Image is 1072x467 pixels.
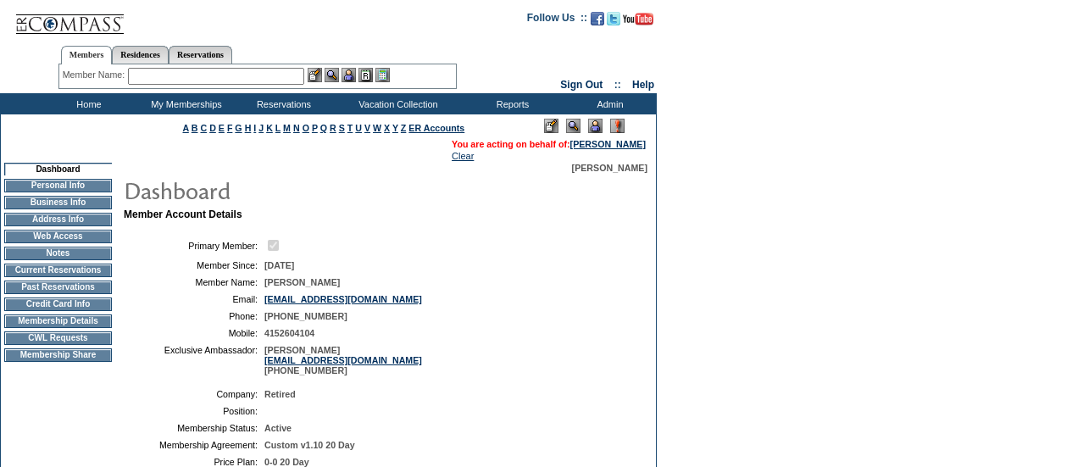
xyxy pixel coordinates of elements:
span: :: [614,79,621,91]
td: Membership Share [4,348,112,362]
a: R [330,123,336,133]
img: Log Concern/Member Elevation [610,119,625,133]
img: pgTtlDashboard.gif [123,173,462,207]
td: Reservations [233,93,330,114]
a: I [253,123,256,133]
a: Q [320,123,327,133]
td: Reports [462,93,559,114]
a: Help [632,79,654,91]
td: Membership Agreement: [131,440,258,450]
td: Past Reservations [4,281,112,294]
div: Member Name: [63,68,128,82]
a: Reservations [169,46,232,64]
a: ER Accounts [408,123,464,133]
img: b_edit.gif [308,68,322,82]
a: H [245,123,252,133]
td: My Memberships [136,93,233,114]
a: Follow us on Twitter [607,17,620,27]
td: Follow Us :: [527,10,587,31]
td: Member Since: [131,260,258,270]
td: Phone: [131,311,258,321]
span: [PHONE_NUMBER] [264,311,347,321]
a: E [219,123,225,133]
span: 4152604104 [264,328,314,338]
td: Company: [131,389,258,399]
img: Impersonate [588,119,603,133]
img: View Mode [566,119,580,133]
td: CWL Requests [4,331,112,345]
td: Business Info [4,196,112,209]
a: [PERSON_NAME] [570,139,646,149]
span: [DATE] [264,260,294,270]
img: Follow us on Twitter [607,12,620,25]
span: Custom v1.10 20 Day [264,440,355,450]
td: Address Info [4,213,112,226]
td: Personal Info [4,179,112,192]
a: O [303,123,309,133]
td: Dashboard [4,163,112,175]
a: [EMAIL_ADDRESS][DOMAIN_NAME] [264,294,422,304]
a: D [209,123,216,133]
a: [EMAIL_ADDRESS][DOMAIN_NAME] [264,355,422,365]
a: Residences [112,46,169,64]
td: Position: [131,406,258,416]
img: b_calculator.gif [375,68,390,82]
a: F [227,123,233,133]
td: Membership Status: [131,423,258,433]
a: J [258,123,264,133]
a: Members [61,46,113,64]
td: Vacation Collection [330,93,462,114]
a: G [235,123,242,133]
td: Membership Details [4,314,112,328]
a: Subscribe to our YouTube Channel [623,17,653,27]
a: Sign Out [560,79,603,91]
a: Z [401,123,407,133]
a: T [347,123,353,133]
td: Primary Member: [131,237,258,253]
span: [PERSON_NAME] [264,277,340,287]
td: Exclusive Ambassador: [131,345,258,375]
img: Subscribe to our YouTube Channel [623,13,653,25]
img: Become our fan on Facebook [591,12,604,25]
td: Notes [4,247,112,260]
a: K [266,123,273,133]
a: X [384,123,390,133]
a: B [192,123,198,133]
td: Price Plan: [131,457,258,467]
td: Home [38,93,136,114]
img: Reservations [358,68,373,82]
td: Web Access [4,230,112,243]
img: View [325,68,339,82]
a: Become our fan on Facebook [591,17,604,27]
span: You are acting on behalf of: [452,139,646,149]
a: N [293,123,300,133]
a: W [373,123,381,133]
span: Retired [264,389,296,399]
td: Current Reservations [4,264,112,277]
span: [PERSON_NAME] [PHONE_NUMBER] [264,345,422,375]
a: S [339,123,345,133]
td: Mobile: [131,328,258,338]
span: 0-0 20 Day [264,457,309,467]
img: Impersonate [342,68,356,82]
td: Credit Card Info [4,297,112,311]
td: Email: [131,294,258,304]
a: V [364,123,370,133]
img: Edit Mode [544,119,558,133]
td: Admin [559,93,657,114]
a: L [275,123,280,133]
a: M [283,123,291,133]
a: Clear [452,151,474,161]
td: Member Name: [131,277,258,287]
b: Member Account Details [124,208,242,220]
a: P [312,123,318,133]
a: C [200,123,207,133]
a: A [183,123,189,133]
span: Active [264,423,292,433]
a: U [355,123,362,133]
a: Y [392,123,398,133]
span: [PERSON_NAME] [572,163,647,173]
